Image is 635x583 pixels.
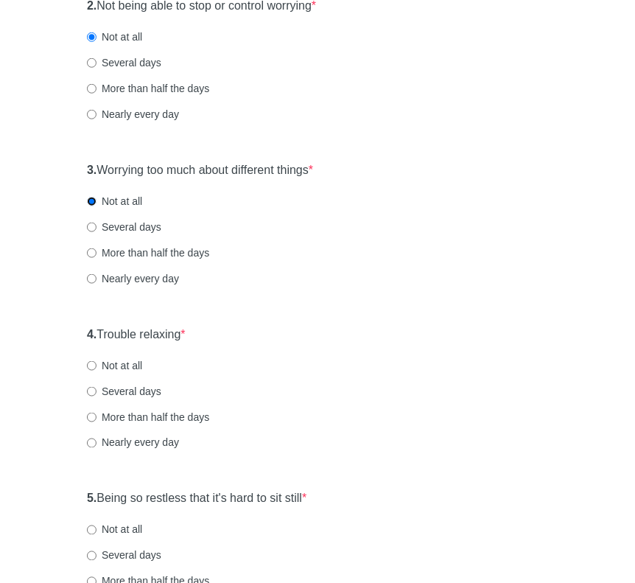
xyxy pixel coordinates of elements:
[87,245,209,260] label: More than half the days
[87,220,161,234] label: Several days
[87,274,97,284] input: Nearly every day
[87,107,179,122] label: Nearly every day
[87,439,97,448] input: Nearly every day
[87,548,161,563] label: Several days
[87,197,97,206] input: Not at all
[87,271,179,286] label: Nearly every day
[87,384,161,399] label: Several days
[87,194,142,209] label: Not at all
[87,526,97,535] input: Not at all
[87,361,97,371] input: Not at all
[87,523,142,537] label: Not at all
[87,110,97,119] input: Nearly every day
[87,492,97,505] strong: 5.
[87,84,97,94] input: More than half the days
[87,55,161,70] label: Several days
[87,81,209,96] label: More than half the days
[87,248,97,258] input: More than half the days
[87,32,97,42] input: Not at all
[87,491,306,508] label: Being so restless that it's hard to sit still
[87,436,179,450] label: Nearly every day
[87,328,97,341] strong: 4.
[87,410,209,425] label: More than half the days
[87,413,97,422] input: More than half the days
[87,551,97,561] input: Several days
[87,223,97,232] input: Several days
[87,387,97,397] input: Several days
[87,29,142,44] label: Not at all
[87,358,142,373] label: Not at all
[87,164,97,176] strong: 3.
[87,327,186,343] label: Trouble relaxing
[87,58,97,68] input: Several days
[87,162,313,179] label: Worrying too much about different things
